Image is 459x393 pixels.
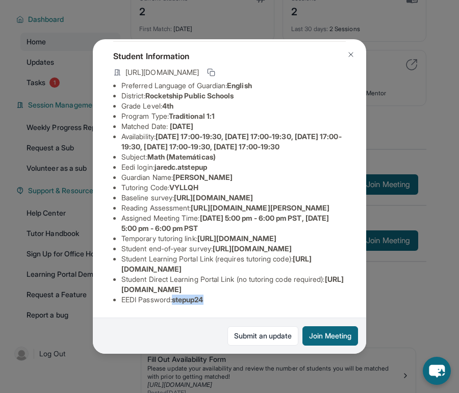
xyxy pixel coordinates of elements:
[169,183,198,192] span: VYLLQH
[121,81,346,91] li: Preferred Language of Guardian:
[121,121,346,132] li: Matched Date:
[121,132,342,151] span: [DATE] 17:00-19:30, [DATE] 17:00-19:30, [DATE] 17:00-19:30, [DATE] 17:00-19:30, [DATE] 17:00-19:30
[174,193,253,202] span: [URL][DOMAIN_NAME]
[162,101,173,110] span: 4th
[121,193,346,203] li: Baseline survey :
[121,91,346,101] li: District:
[121,182,346,193] li: Tutoring Code :
[145,91,234,100] span: Rocketship Public Schools
[121,132,346,152] li: Availability:
[121,162,346,172] li: Eedi login :
[147,152,216,161] span: Math (Matemáticas)
[121,295,346,305] li: EEDI Password :
[125,67,199,77] span: [URL][DOMAIN_NAME]
[213,244,292,253] span: [URL][DOMAIN_NAME]
[227,326,298,346] a: Submit an update
[121,213,346,233] li: Assigned Meeting Time :
[155,163,207,171] span: jaredc.atstepup
[170,122,193,130] span: [DATE]
[172,295,203,304] span: stepup24
[302,326,358,346] button: Join Meeting
[121,214,329,232] span: [DATE] 5:00 pm - 6:00 pm PST, [DATE] 5:00 pm - 6:00 pm PST
[113,50,346,62] h4: Student Information
[121,244,346,254] li: Student end-of-year survey :
[121,172,346,182] li: Guardian Name :
[205,66,217,78] button: Copy link
[197,234,276,243] span: [URL][DOMAIN_NAME]
[121,233,346,244] li: Temporary tutoring link :
[121,152,346,162] li: Subject :
[191,203,329,212] span: [URL][DOMAIN_NAME][PERSON_NAME]
[423,357,451,385] button: chat-button
[121,274,346,295] li: Student Direct Learning Portal Link (no tutoring code required) :
[121,254,346,274] li: Student Learning Portal Link (requires tutoring code) :
[173,173,233,181] span: [PERSON_NAME]
[121,111,346,121] li: Program Type:
[227,81,252,90] span: English
[121,203,346,213] li: Reading Assessment :
[169,112,215,120] span: Traditional 1:1
[347,50,355,59] img: Close Icon
[121,101,346,111] li: Grade Level:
